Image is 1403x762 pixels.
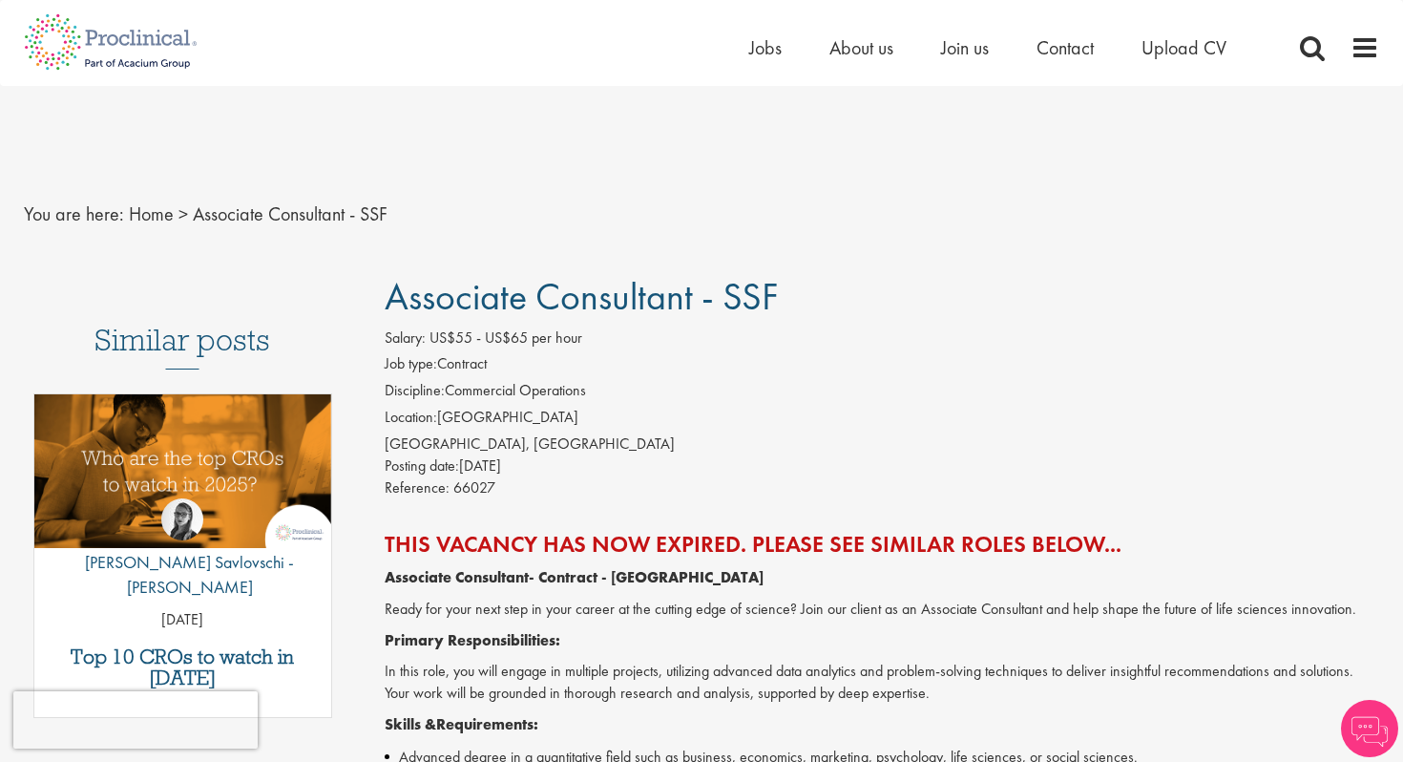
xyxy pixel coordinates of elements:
[749,35,782,60] a: Jobs
[193,201,387,226] span: Associate Consultant - SSF
[529,567,764,587] strong: - Contract - [GEOGRAPHIC_DATA]
[1037,35,1094,60] a: Contact
[178,201,188,226] span: >
[385,532,1380,557] h2: This vacancy has now expired. Please see similar roles below...
[385,353,437,375] label: Job type:
[385,714,436,734] strong: Skills &
[385,434,1380,455] div: [GEOGRAPHIC_DATA], [GEOGRAPHIC_DATA]
[34,498,331,608] a: Theodora Savlovschi - Wicks [PERSON_NAME] Savlovschi - [PERSON_NAME]
[941,35,989,60] a: Join us
[385,380,445,402] label: Discipline:
[385,407,437,429] label: Location:
[385,455,1380,477] div: [DATE]
[34,394,331,548] img: Top 10 CROs 2025 | Proclinical
[385,272,778,321] span: Associate Consultant - SSF
[385,661,1380,705] p: In this role, you will engage in multiple projects, utilizing advanced data analytics and problem...
[385,630,560,650] strong: Primary Responsibilities:
[1141,35,1226,60] a: Upload CV
[129,201,174,226] a: breadcrumb link
[34,394,331,563] a: Link to a post
[34,609,331,631] p: [DATE]
[385,455,459,476] span: Posting date:
[34,550,331,599] p: [PERSON_NAME] Savlovschi - [PERSON_NAME]
[44,646,322,688] a: Top 10 CROs to watch in [DATE]
[13,691,258,749] iframe: reCAPTCHA
[453,477,495,497] span: 66027
[385,477,450,499] label: Reference:
[161,498,203,540] img: Theodora Savlovschi - Wicks
[385,328,426,349] label: Salary:
[436,714,538,734] strong: Requirements:
[385,567,529,587] strong: Associate Consultant
[429,328,582,348] span: US$55 - US$65 per hour
[385,599,1380,621] p: Ready for your next step in your career at the cutting edge of science? Join our client as an Ass...
[385,353,1380,380] li: Contract
[385,407,1380,434] li: [GEOGRAPHIC_DATA]
[829,35,893,60] a: About us
[24,201,124,226] span: You are here:
[94,324,270,370] h3: Similar posts
[385,380,1380,407] li: Commercial Operations
[1341,700,1398,757] img: Chatbot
